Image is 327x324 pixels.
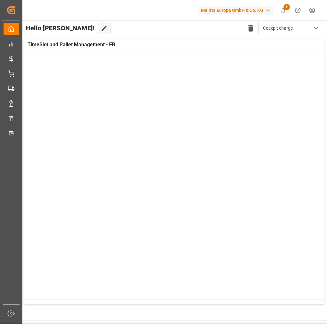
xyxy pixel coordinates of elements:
button: open menu [258,22,322,34]
span: Hello [PERSON_NAME]! [26,22,95,34]
span: 6 [283,4,290,10]
span: Cockpit charge [263,25,293,32]
button: Melitta Europa GmbH & Co. KG [198,4,276,16]
button: Help Center [291,3,305,18]
span: TimeSlot and Pallet Management - FR [28,41,115,49]
div: Melitta Europa GmbH & Co. KG [198,6,274,15]
button: show 6 new notifications [276,3,291,18]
